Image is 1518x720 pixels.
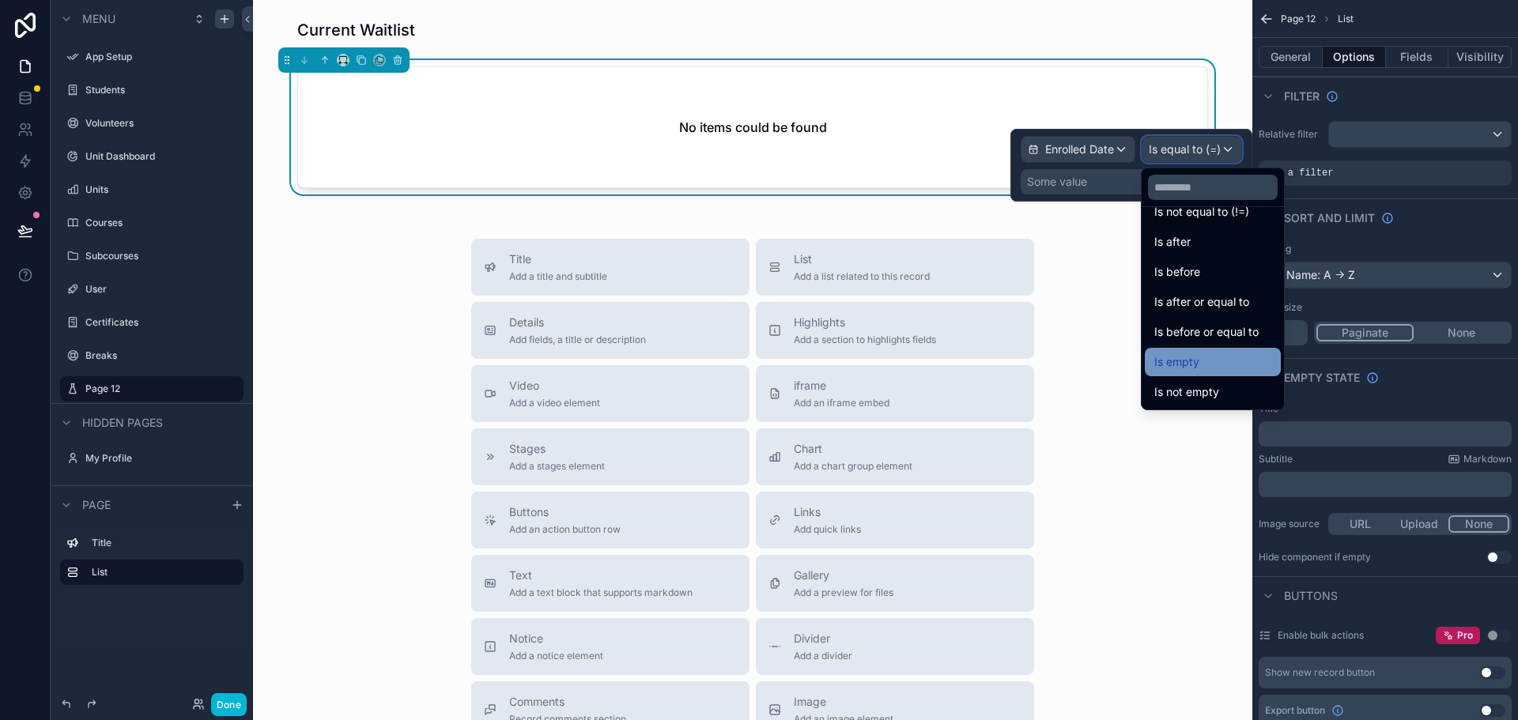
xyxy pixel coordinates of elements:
label: User [85,283,240,296]
span: Buttons [1284,588,1338,604]
span: Is before or equal to [1154,322,1259,341]
span: Add a text block that supports markdown [509,586,693,599]
div: Hide component if empty [1259,551,1371,564]
span: Links [794,504,861,520]
div: Show new record button [1265,666,1375,679]
span: Is after or equal to [1154,292,1249,311]
span: Is empty [1154,352,1199,371]
label: Relative filter [1259,128,1322,141]
button: Fields [1386,46,1449,68]
span: Add a section to highlights fields [794,334,936,346]
label: Enable bulk actions [1278,629,1364,642]
span: Markdown [1463,453,1512,466]
span: Add a list related to this record [794,270,930,283]
button: TitleAdd a title and subtitle [471,239,750,296]
div: scrollable content [1259,421,1512,447]
span: Add an action button row [509,523,621,536]
label: Subtitle [1259,453,1293,466]
span: Title [509,251,607,267]
button: None [1414,324,1509,341]
label: Courses [85,217,240,229]
label: App Setup [85,51,240,63]
span: Sort And Limit [1284,210,1375,226]
span: Add fields, a title or description [509,334,646,346]
div: scrollable content [51,523,253,601]
span: Add a notice element [509,650,603,662]
button: None [1448,515,1509,533]
span: Video [509,378,600,394]
button: NoticeAdd a notice element [471,618,750,675]
span: List [794,251,930,267]
button: ButtonsAdd an action button row [471,492,750,548]
label: Page 12 [85,383,234,395]
button: URL [1331,515,1390,533]
label: Units [85,183,240,196]
label: Students [85,84,240,96]
button: Done [211,693,247,716]
label: Title [92,537,237,549]
span: Is after [1154,232,1191,251]
span: Is not empty [1154,383,1219,401]
span: Filter [1284,89,1320,104]
button: Upload [1390,515,1449,533]
label: Subcourses [85,250,240,262]
label: Volunteers [85,117,240,130]
span: Page 12 [1281,13,1316,25]
button: ListAdd a list related to this record [756,239,1034,296]
label: Unit Dashboard [85,150,240,163]
span: Text [509,567,693,583]
span: Buttons [509,504,621,520]
span: Highlights [794,315,936,330]
button: LinksAdd quick links [756,492,1034,548]
div: scrollable content [1259,472,1512,497]
label: Image source [1259,518,1322,530]
span: Add a divider [794,650,852,662]
span: Gallery [794,567,893,583]
span: Details [509,315,646,330]
button: StagesAdd a stages element [471,428,750,485]
span: Comments [509,694,626,710]
button: DividerAdd a divider [756,618,1034,675]
button: General [1259,46,1323,68]
button: Paginate [1316,324,1414,341]
label: List [92,566,231,579]
span: Image [794,694,893,710]
span: iframe [794,378,889,394]
span: Pro [1457,629,1473,642]
span: Is not equal to (!=) [1154,202,1249,221]
button: iframeAdd an iframe embed [756,365,1034,422]
h2: No items could be found [679,118,827,137]
button: ChartAdd a chart group element [756,428,1034,485]
label: Certificates [85,316,240,329]
span: Chart [794,441,912,457]
label: Breaks [85,349,240,362]
span: Add quick links [794,523,861,536]
button: Visibility [1448,46,1512,68]
span: List [1338,13,1354,25]
span: Add a chart group element [794,460,912,473]
span: Add a stages element [509,460,605,473]
button: TextAdd a text block that supports markdown [471,555,750,612]
label: My Profile [85,452,240,465]
span: Empty state [1284,370,1360,386]
span: Add a title and subtitle [509,270,607,283]
span: Add an iframe embed [794,397,889,409]
span: Add a filter [1265,167,1333,179]
span: Add a preview for files [794,586,893,599]
button: VideoAdd a video element [471,365,750,422]
span: Add a video element [509,397,600,409]
span: Stages [509,441,605,457]
span: Menu [82,11,115,27]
